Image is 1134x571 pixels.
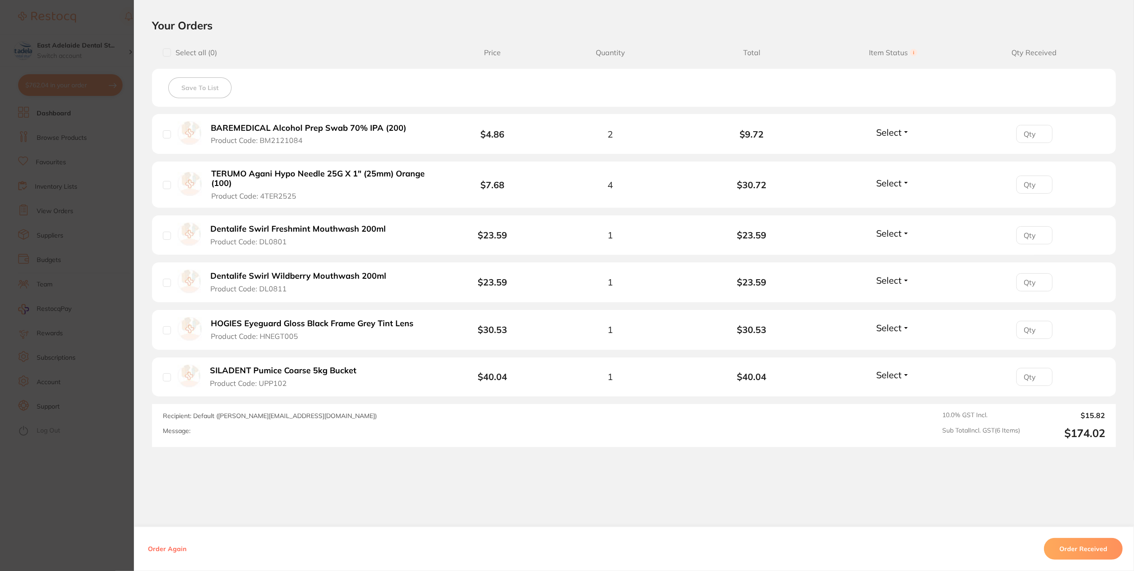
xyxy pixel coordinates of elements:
[607,129,613,139] span: 2
[873,322,912,333] button: Select
[873,228,912,239] button: Select
[145,545,189,553] button: Order Again
[208,271,395,293] button: Dentalife Swirl Wildberry Mouthwash 200ml Product Code: DL0811
[211,169,429,188] b: TERUMO Agani Hypo Needle 25G X 1" (25mm) Orange (100)
[178,121,201,145] img: BAREMEDICAL Alcohol Prep Swab 70% IPA (200)
[1044,538,1123,560] button: Order Received
[876,127,902,138] span: Select
[211,332,299,340] span: Product Code: HNEGT005
[210,224,386,234] b: Dentalife Swirl Freshmint Mouthwash 200ml
[210,271,386,281] b: Dentalife Swirl Wildberry Mouthwash 200ml
[607,277,613,287] span: 1
[210,285,287,293] span: Product Code: DL0811
[681,180,822,190] b: $30.72
[873,369,912,381] button: Select
[207,366,365,388] button: SILADENT Pumice Coarse 5kg Bucket Product Code: UPP102
[681,277,822,287] b: $23.59
[1016,226,1053,244] input: Qty
[481,128,505,140] b: $4.86
[208,224,394,246] button: Dentalife Swirl Freshmint Mouthwash 200ml Product Code: DL0801
[178,365,200,387] img: SILADENT Pumice Coarse 5kg Bucket
[211,136,303,144] span: Product Code: BM2121084
[1027,411,1105,419] output: $15.82
[607,371,613,382] span: 1
[681,230,822,240] b: $23.59
[681,48,822,57] span: Total
[607,180,613,190] span: 4
[481,179,505,190] b: $7.68
[1016,176,1053,194] input: Qty
[171,48,217,57] span: Select all ( 0 )
[163,412,377,420] span: Recipient: Default ( [PERSON_NAME][EMAIL_ADDRESS][DOMAIN_NAME] )
[1016,368,1053,386] input: Qty
[178,317,202,341] img: HOGIES Eyeguard Gloss Black Frame Grey Tint Lens
[168,77,232,98] button: Save To List
[1016,273,1053,291] input: Qty
[540,48,681,57] span: Quantity
[209,169,432,200] button: TERUMO Agani Hypo Needle 25G X 1" (25mm) Orange (100) Product Code: 4TER2525
[478,324,508,335] b: $30.53
[178,223,201,246] img: Dentalife Swirl Freshmint Mouthwash 200ml
[607,230,613,240] span: 1
[210,238,287,246] span: Product Code: DL0801
[876,322,902,333] span: Select
[178,172,202,196] img: TERUMO Agani Hypo Needle 25G X 1" (25mm) Orange (100)
[209,319,422,341] button: HOGIES Eyeguard Gloss Black Frame Grey Tint Lens Product Code: HNEGT005
[942,427,1020,440] span: Sub Total Incl. GST ( 6 Items)
[681,324,822,335] b: $30.53
[211,124,406,133] b: BAREMEDICAL Alcohol Prep Swab 70% IPA (200)
[876,177,902,189] span: Select
[1027,427,1105,440] output: $174.02
[822,48,963,57] span: Item Status
[873,275,912,286] button: Select
[1016,125,1053,143] input: Qty
[873,177,912,189] button: Select
[211,192,296,200] span: Product Code: 4TER2525
[210,379,287,387] span: Product Code: UPP102
[876,369,902,381] span: Select
[478,229,508,241] b: $23.59
[876,228,902,239] span: Select
[681,371,822,382] b: $40.04
[152,19,1116,32] h2: Your Orders
[964,48,1105,57] span: Qty Received
[163,427,190,435] label: Message:
[942,411,1020,419] span: 10.0 % GST Incl.
[478,371,508,382] b: $40.04
[681,129,822,139] b: $9.72
[873,127,912,138] button: Select
[211,319,414,328] b: HOGIES Eyeguard Gloss Black Frame Grey Tint Lens
[876,275,902,286] span: Select
[210,366,356,376] b: SILADENT Pumice Coarse 5kg Bucket
[607,324,613,335] span: 1
[446,48,540,57] span: Price
[208,123,414,145] button: BAREMEDICAL Alcohol Prep Swab 70% IPA (200) Product Code: BM2121084
[178,270,201,293] img: Dentalife Swirl Wildberry Mouthwash 200ml
[478,276,508,288] b: $23.59
[1016,321,1053,339] input: Qty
